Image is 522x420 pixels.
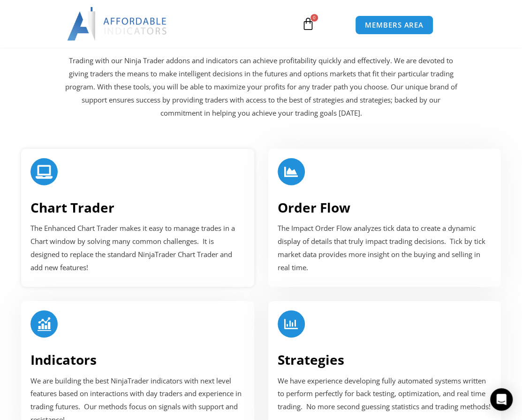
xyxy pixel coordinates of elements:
div: Open Intercom Messenger [490,388,513,411]
a: Chart Trader [30,199,114,216]
span: MEMBERS AREA [365,22,424,29]
a: Indicators [30,351,97,368]
span: 0 [310,14,318,22]
p: The Enhanced Chart Trader makes it easy to manage trades in a Chart window by solving many common... [30,222,245,274]
img: LogoAI | Affordable Indicators – NinjaTrader [67,7,168,41]
p: We have experience developing fully automated systems written to perform perfectly for back testi... [278,375,492,414]
p: Trading with our Ninja Trader addons and indicators can achieve profitability quickly and effecti... [62,54,461,119]
span: The Impact Order Flow analyzes tick data to create a dynamic display of details that truly impact... [278,223,485,272]
a: Strategies [278,351,344,368]
a: 0 [287,10,329,37]
a: Order Flow [278,199,350,216]
a: MEMBERS AREA [355,15,433,35]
